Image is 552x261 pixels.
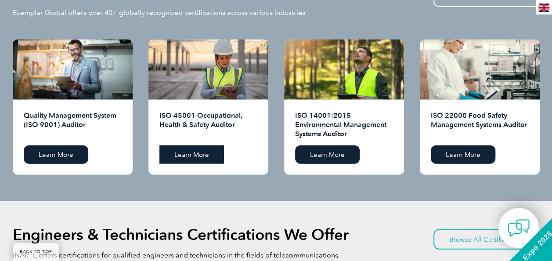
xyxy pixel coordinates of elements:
[159,145,224,164] a: Learn More
[431,111,529,139] h2: ISO 22000 Food Safety Management Systems Auditor
[24,111,122,139] h2: Quality Management System (ISO 9001) Auditor
[159,111,257,139] h2: ISO 45001 Occupational, Health & Safety Auditor
[13,8,305,18] p: Exemplar Global offers over 40+ globally recognized certifications across various industries
[433,229,540,250] a: Browse All Certifications
[13,243,59,261] a: BACK TO TOP
[24,145,88,164] a: Learn More
[13,228,349,242] h2: Engineers & Technicians Certifications We Offer
[295,145,360,164] a: Learn More
[431,145,495,164] a: Learn More
[508,217,530,239] img: contact-chat.png
[538,4,549,12] img: en
[295,111,393,139] h2: ISO 14001:2015 Environmental Management Systems Auditor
